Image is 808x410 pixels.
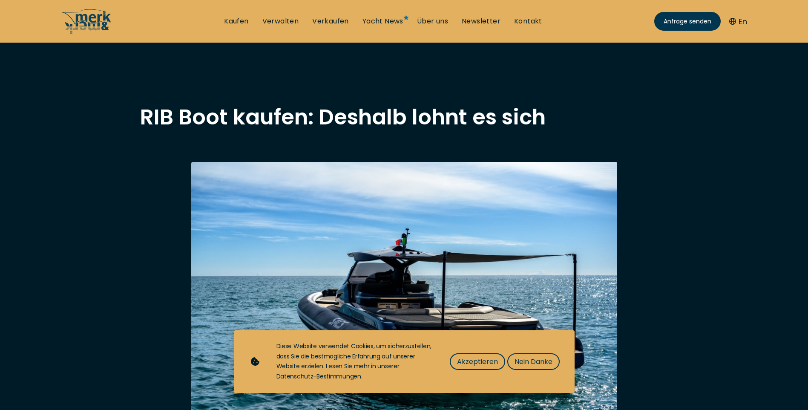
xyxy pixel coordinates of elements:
span: Akzeptieren [457,356,498,367]
a: Verkaufen [312,17,349,26]
a: Anfrage senden [654,12,721,31]
h1: RIB Boot kaufen: Deshalb lohnt es sich [140,107,668,128]
a: Kaufen [224,17,248,26]
div: Diese Website verwendet Cookies, um sicherzustellen, dass Sie die bestmögliche Erfahrung auf unse... [276,341,433,382]
a: Newsletter [462,17,500,26]
a: Datenschutz-Bestimmungen [276,372,361,381]
a: Yacht News [362,17,403,26]
a: Kontakt [514,17,542,26]
a: Über uns [417,17,448,26]
button: En [729,16,747,27]
a: Verwalten [262,17,299,26]
span: Nein Danke [515,356,552,367]
button: Akzeptieren [450,353,505,370]
button: Nein Danke [507,353,560,370]
span: Anfrage senden [664,17,711,26]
